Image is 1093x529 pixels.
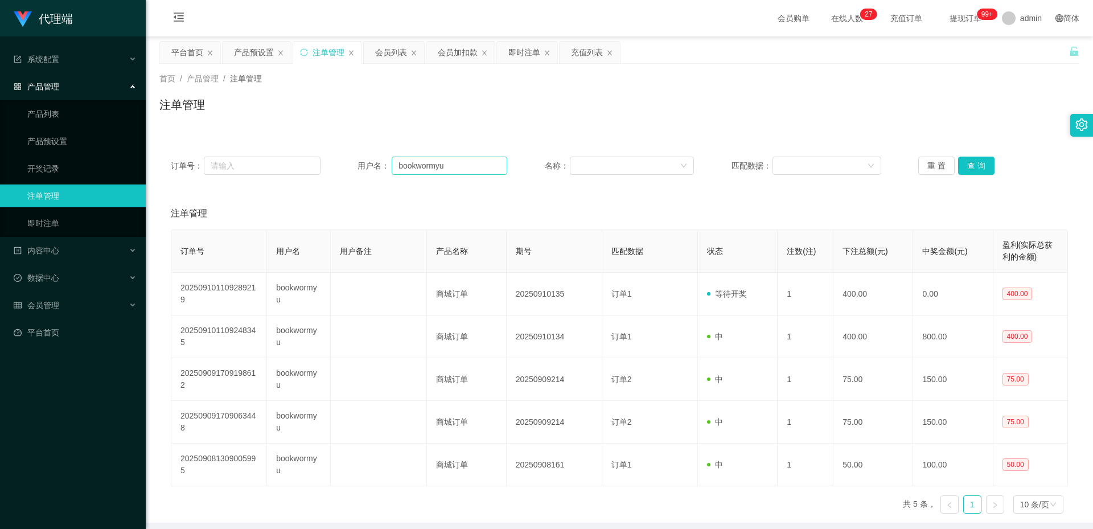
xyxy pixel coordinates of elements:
[159,96,205,113] h1: 注单管理
[171,401,267,444] td: 202509091709063448
[180,74,182,83] span: /
[778,273,833,315] td: 1
[913,273,993,315] td: 0.00
[436,247,468,256] span: 产品名称
[732,160,773,172] span: 匹配数据：
[611,247,643,256] span: 匹配数据
[276,247,300,256] span: 用户名
[340,247,372,256] span: 用户备注
[1075,118,1088,131] i: 图标: setting
[14,321,137,344] a: 图标: dashboard平台首页
[986,495,1004,514] li: 下一页
[913,358,993,401] td: 150.00
[903,495,936,514] li: 共 5 条，
[611,375,632,384] span: 订单2
[508,42,540,63] div: 即时注单
[507,315,602,358] td: 20250910134
[833,358,913,401] td: 75.00
[14,11,32,27] img: logo.9652507e.png
[516,247,532,256] span: 期号
[707,460,723,469] span: 中
[707,247,723,256] span: 状态
[230,74,262,83] span: 注单管理
[680,162,687,170] i: 图标: down
[825,14,869,22] span: 在线人数
[27,184,137,207] a: 注单管理
[865,9,869,20] p: 2
[14,82,59,91] span: 产品管理
[375,42,407,63] div: 会员列表
[427,315,507,358] td: 商城订单
[918,157,955,175] button: 重 置
[27,212,137,235] a: 即时注单
[707,375,723,384] span: 中
[544,50,550,56] i: 图标: close
[707,289,747,298] span: 等待开奖
[171,444,267,486] td: 202509081309005995
[267,315,331,358] td: bookwormyu
[14,83,22,91] i: 图标: appstore-o
[843,247,887,256] span: 下注总额(元)
[427,444,507,486] td: 商城订单
[833,444,913,486] td: 50.00
[14,247,22,255] i: 图标: profile
[39,1,73,37] h1: 代理端
[159,74,175,83] span: 首页
[267,401,331,444] td: bookwormyu
[159,1,198,37] i: 图标: menu-fold
[545,160,570,172] span: 名称：
[611,289,632,298] span: 订单1
[1002,288,1033,300] span: 400.00
[913,444,993,486] td: 100.00
[27,102,137,125] a: 产品列表
[171,160,204,172] span: 订单号：
[944,14,987,22] span: 提现订单
[946,502,953,509] i: 图标: left
[1069,46,1079,56] i: 图标: unlock
[427,358,507,401] td: 商城订单
[277,50,284,56] i: 图标: close
[860,9,877,20] sup: 27
[606,50,613,56] i: 图标: close
[14,55,22,63] i: 图标: form
[392,157,507,175] input: 请输入
[14,301,59,310] span: 会员管理
[922,247,967,256] span: 中奖金额(元)
[958,157,995,175] button: 查 询
[977,9,997,20] sup: 1145
[611,460,632,469] span: 订单1
[171,315,267,358] td: 202509101109248345
[787,247,816,256] span: 注数(注)
[611,332,632,341] span: 订单1
[1020,496,1049,513] div: 10 条/页
[171,42,203,63] div: 平台首页
[571,42,603,63] div: 充值列表
[913,315,993,358] td: 800.00
[171,358,267,401] td: 202509091709198612
[1002,330,1033,343] span: 400.00
[964,496,981,513] a: 1
[611,417,632,427] span: 订单2
[778,444,833,486] td: 1
[885,14,928,22] span: 充值订单
[868,162,874,170] i: 图标: down
[267,273,331,315] td: bookwormyu
[427,273,507,315] td: 商城订单
[481,50,488,56] i: 图标: close
[27,157,137,180] a: 开奖记录
[14,301,22,309] i: 图标: table
[1055,14,1063,22] i: 图标: global
[778,401,833,444] td: 1
[778,358,833,401] td: 1
[1002,416,1029,428] span: 75.00
[267,444,331,486] td: bookwormyu
[507,444,602,486] td: 20250908161
[427,401,507,444] td: 商城订单
[14,14,73,23] a: 代理端
[913,401,993,444] td: 150.00
[833,273,913,315] td: 400.00
[14,55,59,64] span: 系统配置
[1050,501,1057,509] i: 图标: down
[267,358,331,401] td: bookwormyu
[833,315,913,358] td: 400.00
